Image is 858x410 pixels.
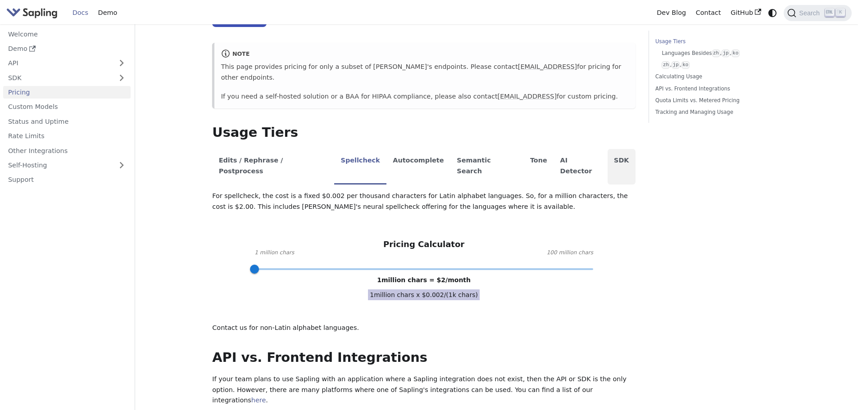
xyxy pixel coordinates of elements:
a: Demo [3,42,131,55]
p: If you need a self-hosted solution or a BAA for HIPAA compliance, please also contact for custom ... [221,91,629,102]
a: [EMAIL_ADDRESS] [518,63,577,70]
a: Self-Hosting [3,159,131,172]
code: jp [672,61,680,69]
a: Other Integrations [3,144,131,157]
kbd: K [836,9,845,17]
a: Pricing [3,86,131,99]
a: Tracking and Managing Usage [655,108,777,117]
p: Contact us for non-Latin alphabet languages. [212,323,636,333]
span: 100 million chars [547,248,593,257]
a: Contact [691,6,726,20]
p: If your team plans to use Sapling with an application where a Sapling integration does not exist,... [212,374,636,406]
li: SDK [608,149,636,185]
a: Docs [68,6,93,20]
a: here [251,396,266,404]
button: Search (Ctrl+K) [784,5,851,21]
a: SDK [3,71,113,84]
span: Search [796,9,825,17]
p: For spellcheck, the cost is a fixed $0.002 per thousand characters for Latin alphabet languages. ... [212,191,636,212]
a: Languages Besideszh,jp,ko [662,49,774,58]
a: Sapling.ai [6,6,61,19]
a: API [3,57,113,70]
a: Calculating Usage [655,72,777,81]
a: zh,jp,ko [662,61,774,69]
button: Expand sidebar category 'SDK' [113,71,131,84]
span: 1 million chars [254,248,294,257]
a: Rate Limits [3,130,131,143]
a: Custom Models [3,100,131,113]
a: Demo [93,6,122,20]
a: GitHub [726,6,766,20]
a: Status and Uptime [3,115,131,128]
li: Semantic Search [450,149,524,185]
h2: Usage Tiers [212,125,636,141]
li: Spellcheck [334,149,386,185]
a: [EMAIL_ADDRESS] [498,93,557,100]
span: 1 million chars = $ 2 /month [377,276,471,284]
code: jp [722,50,730,57]
h2: API vs. Frontend Integrations [212,350,636,366]
a: Usage Tiers [655,37,777,46]
a: Dev Blog [652,6,690,20]
code: ko [731,50,740,57]
button: Expand sidebar category 'API' [113,57,131,70]
button: Switch between dark and light mode (currently system mode) [766,6,779,19]
p: This page provides pricing for only a subset of [PERSON_NAME]'s endpoints. Please contact for pri... [221,62,629,83]
span: 1 million chars x $ 0.002 /(1k chars) [368,289,480,300]
a: Quota Limits vs. Metered Pricing [655,96,777,105]
code: zh [712,50,720,57]
div: note [221,49,629,60]
img: Sapling.ai [6,6,58,19]
li: Tone [524,149,554,185]
li: Autocomplete [386,149,450,185]
code: zh [662,61,670,69]
a: Support [3,173,131,186]
li: Edits / Rephrase / Postprocess [212,149,334,185]
a: Welcome [3,27,131,41]
a: API vs. Frontend Integrations [655,85,777,93]
code: ko [681,61,690,69]
h3: Pricing Calculator [383,239,464,250]
li: AI Detector [554,149,608,185]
